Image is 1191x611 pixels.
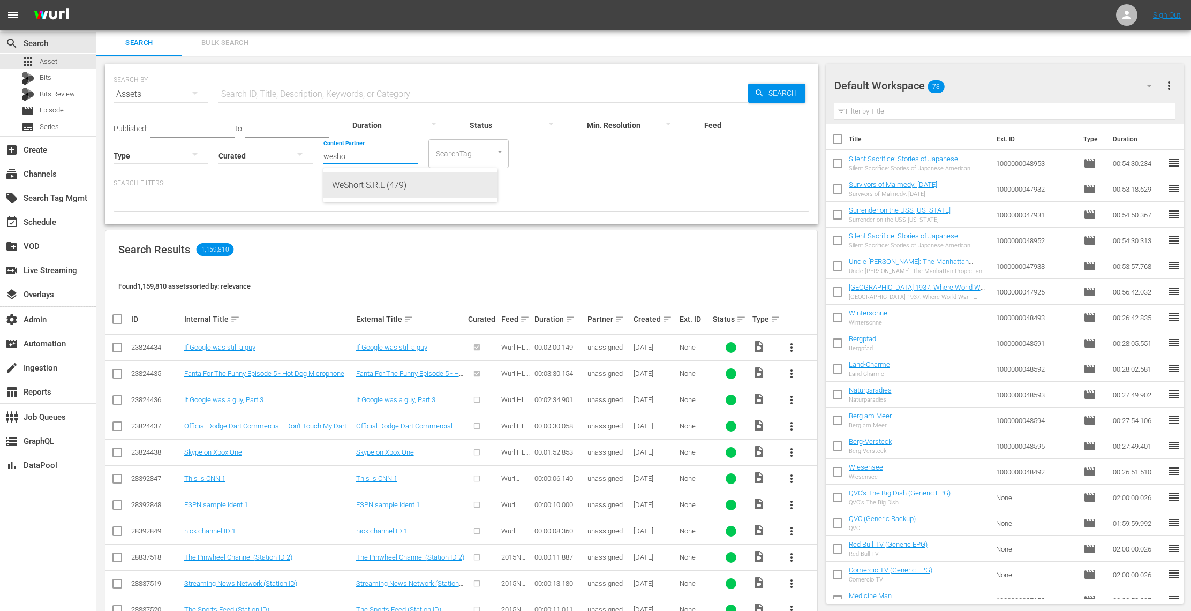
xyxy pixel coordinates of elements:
a: Medicine Man [849,592,892,600]
div: 23824436 [131,396,181,404]
a: ESPN sample ident 1 [356,501,420,509]
div: Feed [501,313,531,326]
a: Skype on Xbox One [184,448,242,456]
td: 00:28:02.581 [1109,356,1167,382]
div: Silent Sacrifice: Stories of Japanese American Incarceration - Part 1 [849,242,988,249]
div: Curated [468,315,498,323]
div: [DATE] [634,396,676,404]
div: None [680,474,710,482]
div: Red Bull TV [849,550,928,557]
span: unassigned [587,422,623,430]
button: more_vert [779,440,804,465]
td: 01:59:59.992 [1109,510,1167,536]
td: 1000000047925 [992,279,1080,305]
div: None [680,527,710,535]
div: [DATE] [634,553,676,561]
span: more_vert [1163,79,1175,92]
span: reorder [1167,311,1180,323]
td: 1000000048493 [992,305,1080,330]
td: 00:27:49.401 [1109,433,1167,459]
div: Assets [114,79,208,109]
span: more_vert [785,341,798,354]
span: reorder [1167,465,1180,478]
div: 00:00:11.887 [534,553,584,561]
a: Surrender on the USS [US_STATE] [849,206,951,214]
span: Episode [21,104,34,117]
span: Series [21,120,34,133]
td: None [992,562,1080,587]
span: sort [771,314,780,324]
td: 1000000048592 [992,356,1080,382]
div: External Title [356,313,465,326]
a: nick channel ID 1 [184,527,236,535]
span: Asset [21,55,34,68]
span: Create [5,144,18,156]
th: Duration [1106,124,1171,154]
img: ans4CAIJ8jUAAAAAAAAAAAAAAAAAAAAAAAAgQb4GAAAAAAAAAAAAAAAAAAAAAAAAJMjXAAAAAAAAAAAAAAAAAAAAAAAAgAT5G... [26,3,77,28]
span: Episode [1083,517,1096,530]
span: Admin [5,313,18,326]
span: Channels [5,168,18,180]
td: 00:27:54.106 [1109,408,1167,433]
td: None [992,485,1080,510]
td: 00:26:51.510 [1109,459,1167,485]
div: None [680,343,710,351]
div: Survivors of Malmedy: [DATE] [849,191,937,198]
a: Wiesensee [849,463,883,471]
span: DataPool [5,459,18,472]
div: Bits Review [21,88,34,101]
div: [DATE] [634,343,676,351]
span: unassigned [587,553,623,561]
div: Bergpfad [849,345,876,352]
a: QVC (Generic Backup) [849,515,916,523]
div: 00:00:13.180 [534,579,584,587]
span: sort [404,314,413,324]
div: Surrender on the USS [US_STATE] [849,216,951,223]
td: 00:53:57.768 [1109,253,1167,279]
span: more_vert [785,551,798,564]
span: more_vert [785,577,798,590]
span: more_vert [785,394,798,406]
span: reorder [1167,439,1180,452]
div: 23824435 [131,369,181,378]
span: sort [736,314,746,324]
td: 02:00:00.026 [1109,536,1167,562]
span: to [235,124,242,133]
td: None [992,510,1080,536]
span: Video [752,366,765,379]
span: Wurl HLS Test [501,369,530,386]
div: Created [634,313,676,326]
div: [DATE] [634,474,676,482]
span: Episode [1083,183,1096,195]
span: Episode [1083,568,1096,581]
span: reorder [1167,156,1180,169]
div: 23824434 [131,343,181,351]
div: None [680,579,710,587]
a: Red Bull TV (Generic EPG) [849,540,928,548]
td: 02:00:00.026 [1109,485,1167,510]
div: None [680,553,710,561]
div: None [680,501,710,509]
span: Episode [1083,311,1096,324]
span: reorder [1167,182,1180,195]
span: Video [752,550,765,563]
a: nick channel ID 1 [356,527,408,535]
span: unassigned [587,343,623,351]
a: If Google was a guy, Part 3 [184,396,263,404]
div: WeShort S.R.L (479) [332,172,489,198]
button: more_vert [779,413,804,439]
td: 1000000048593 [992,382,1080,408]
span: Video [752,471,765,484]
div: 00:00:10.000 [534,501,584,509]
td: 02:00:00.026 [1109,562,1167,587]
span: Video [752,419,765,432]
button: more_vert [779,545,804,570]
span: Automation [5,337,18,350]
div: Comercio TV [849,576,932,583]
div: 00:03:30.154 [534,369,584,378]
a: Wintersonne [849,309,887,317]
div: 00:02:00.149 [534,343,584,351]
button: more_vert [779,335,804,360]
a: Sign Out [1153,11,1181,19]
div: Internal Title [184,313,353,326]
